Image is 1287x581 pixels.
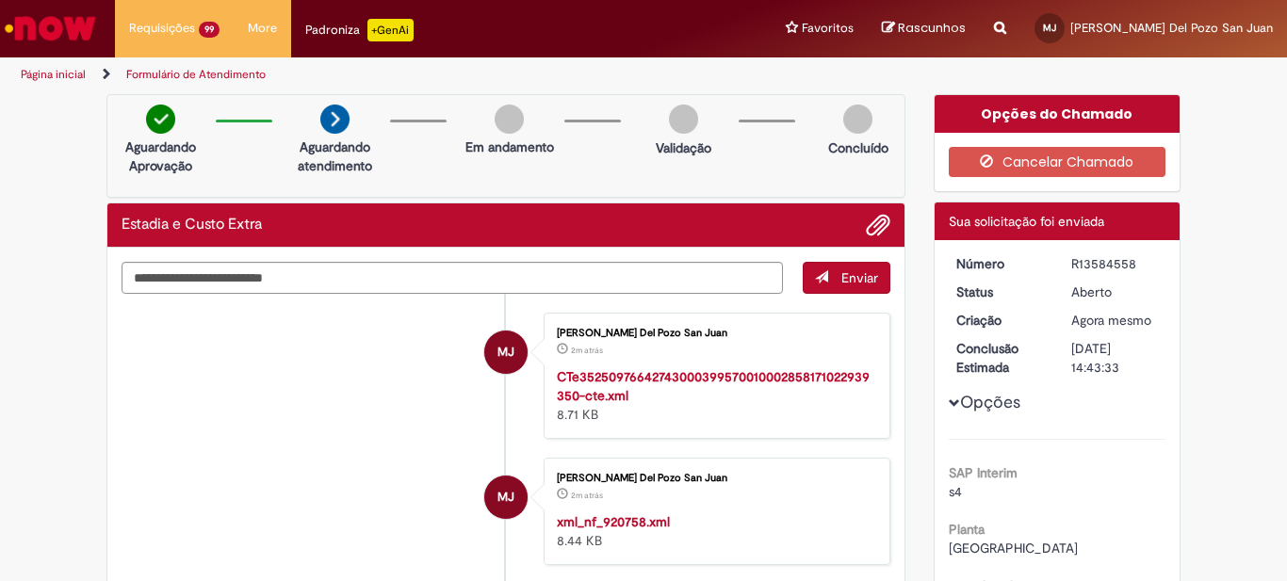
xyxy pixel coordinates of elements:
[1071,312,1151,329] span: Agora mesmo
[1043,22,1056,34] span: MJ
[248,19,277,38] span: More
[828,138,888,157] p: Concluído
[942,254,1058,273] dt: Número
[122,217,262,234] h2: Estadia e Custo Extra Histórico de tíquete
[115,137,206,175] p: Aguardando Aprovação
[942,311,1058,330] dt: Criação
[126,67,266,82] a: Formulário de Atendimento
[866,213,890,237] button: Adicionar anexos
[557,512,871,550] div: 8.44 KB
[484,331,528,374] div: Maria Lillo Del Pozo San Juan
[21,67,86,82] a: Página inicial
[571,490,603,501] span: 2m atrás
[942,339,1058,377] dt: Conclusão Estimada
[557,367,871,424] div: 8.71 KB
[571,490,603,501] time: 01/10/2025 09:41:59
[882,20,966,38] a: Rascunhos
[949,521,985,538] b: Planta
[949,483,962,500] span: s4
[289,137,381,175] p: Aguardando atendimento
[557,513,670,530] a: xml_nf_920758.xml
[949,147,1166,177] button: Cancelar Chamado
[841,269,878,286] span: Enviar
[949,213,1104,230] span: Sua solicitação foi enviada
[1071,311,1159,330] div: 01/10/2025 09:43:29
[571,345,603,356] time: 01/10/2025 09:42:09
[557,368,870,404] a: CTe35250976642743000399570010002858171022939350-cte.xml
[2,9,99,47] img: ServiceNow
[122,262,783,294] textarea: Digite sua mensagem aqui...
[14,57,844,92] ul: Trilhas de página
[935,95,1181,133] div: Opções do Chamado
[557,473,871,484] div: [PERSON_NAME] Del Pozo San Juan
[320,105,350,134] img: arrow-next.png
[497,330,514,375] span: MJ
[305,19,414,41] div: Padroniza
[1071,339,1159,377] div: [DATE] 14:43:33
[146,105,175,134] img: check-circle-green.png
[495,105,524,134] img: img-circle-grey.png
[1070,20,1273,36] span: [PERSON_NAME] Del Pozo San Juan
[949,464,1018,481] b: SAP Interim
[803,262,890,294] button: Enviar
[802,19,854,38] span: Favoritos
[898,19,966,37] span: Rascunhos
[497,475,514,520] span: MJ
[1071,312,1151,329] time: 01/10/2025 09:43:29
[465,137,554,156] p: Em andamento
[949,540,1078,557] span: [GEOGRAPHIC_DATA]
[669,105,698,134] img: img-circle-grey.png
[1071,282,1159,301] div: Aberto
[484,476,528,519] div: Maria Lillo Del Pozo San Juan
[571,345,603,356] span: 2m atrás
[199,22,220,38] span: 99
[656,138,711,157] p: Validação
[367,19,414,41] p: +GenAi
[1071,254,1159,273] div: R13584558
[557,328,871,339] div: [PERSON_NAME] Del Pozo San Juan
[942,282,1058,301] dt: Status
[129,19,195,38] span: Requisições
[843,105,872,134] img: img-circle-grey.png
